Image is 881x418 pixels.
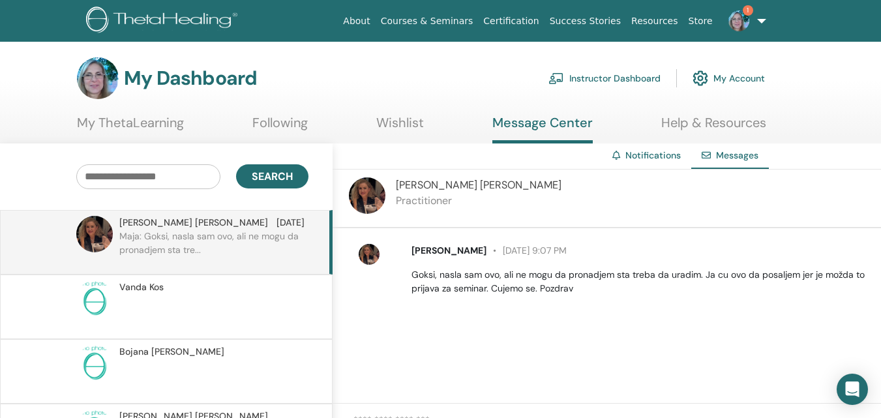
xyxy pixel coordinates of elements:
[743,5,753,16] span: 1
[338,9,375,33] a: About
[548,64,661,93] a: Instructor Dashboard
[77,115,184,140] a: My ThetaLearning
[626,9,683,33] a: Resources
[837,374,868,405] div: Open Intercom Messenger
[359,244,380,265] img: default.jpg
[693,64,765,93] a: My Account
[411,245,486,256] span: [PERSON_NAME]
[478,9,544,33] a: Certification
[683,9,718,33] a: Store
[252,115,308,140] a: Following
[548,72,564,84] img: chalkboard-teacher.svg
[728,10,749,31] img: default.jpg
[349,177,385,214] img: default.jpg
[486,245,567,256] span: [DATE] 9:07 PM
[124,67,257,90] h3: My Dashboard
[119,345,224,359] span: Bojana [PERSON_NAME]
[411,268,866,295] p: Goksi, nasla sam ovo, ali ne mogu da pronadjem sta treba da uradim. Ja cu ovo da posaljem jer je ...
[76,280,113,317] img: no-photo.png
[76,216,113,252] img: default.jpg
[376,115,424,140] a: Wishlist
[492,115,593,143] a: Message Center
[661,115,766,140] a: Help & Resources
[396,178,561,192] span: [PERSON_NAME] [PERSON_NAME]
[545,9,626,33] a: Success Stories
[716,149,758,161] span: Messages
[252,170,293,183] span: Search
[693,67,708,89] img: cog.svg
[396,193,561,209] p: Practitioner
[76,345,113,381] img: no-photo.png
[119,216,268,230] span: [PERSON_NAME] [PERSON_NAME]
[119,230,308,269] p: Maja: Goksi, nasla sam ovo, ali ne mogu da pronadjem sta tre...
[376,9,479,33] a: Courses & Seminars
[276,216,305,230] span: [DATE]
[77,57,119,99] img: default.jpg
[236,164,308,188] button: Search
[625,149,681,161] a: Notifications
[86,7,242,36] img: logo.png
[119,280,164,294] span: Vanda Kos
